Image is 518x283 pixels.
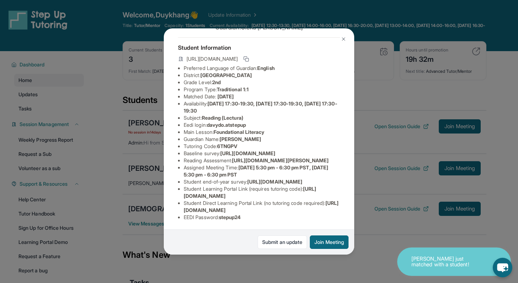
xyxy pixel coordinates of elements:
[242,55,250,63] button: Copy link
[184,200,340,214] li: Student Direct Learning Portal Link (no tutoring code required) :
[184,164,328,178] span: [DATE] 5:30 pm - 6:30 pm PST, [DATE] 5:30 pm - 6:30 pm PST
[232,157,329,163] span: [URL][DOMAIN_NAME][PERSON_NAME]
[184,164,340,178] li: Assigned Meeting Time :
[184,121,340,129] li: Eedi login :
[184,150,340,157] li: Baseline survey :
[207,122,246,128] span: davydo.atstepup
[217,93,234,99] span: [DATE]
[257,65,275,71] span: English
[184,100,340,114] li: Availability:
[184,143,340,150] li: Tutoring Code :
[258,235,307,249] a: Submit an update
[341,36,346,42] img: Close Icon
[184,93,340,100] li: Matched Date:
[184,72,340,79] li: District:
[184,136,340,143] li: Guardian Name :
[184,214,340,221] li: EEDI Password :
[220,150,275,156] span: [URL][DOMAIN_NAME]
[219,214,241,220] span: stepup24
[217,86,249,92] span: Traditional 1:1
[220,136,261,142] span: [PERSON_NAME]
[411,256,482,268] p: [PERSON_NAME] just matched with a student!
[310,235,349,249] button: Join Meeting
[493,258,512,277] button: chat-button
[178,43,340,52] h4: Student Information
[184,100,337,114] span: [DATE] 17:30-19:30, [DATE] 17:30-19:30, [DATE] 17:30-19:30
[184,129,340,136] li: Main Lesson :
[200,72,252,78] span: [GEOGRAPHIC_DATA]
[217,143,237,149] span: 6TNGPV
[247,179,302,185] span: [URL][DOMAIN_NAME]
[212,79,221,85] span: 2nd
[214,129,264,135] span: Foundational Literacy
[202,115,243,121] span: Reading (Lectura)
[184,86,340,93] li: Program Type:
[184,79,340,86] li: Grade Level:
[184,178,340,185] li: Student end-of-year survey :
[184,114,340,121] li: Subject :
[187,55,238,62] span: [URL][DOMAIN_NAME]
[184,185,340,200] li: Student Learning Portal Link (requires tutoring code) :
[184,65,340,72] li: Preferred Language of Guardian:
[184,157,340,164] li: Reading Assessment :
